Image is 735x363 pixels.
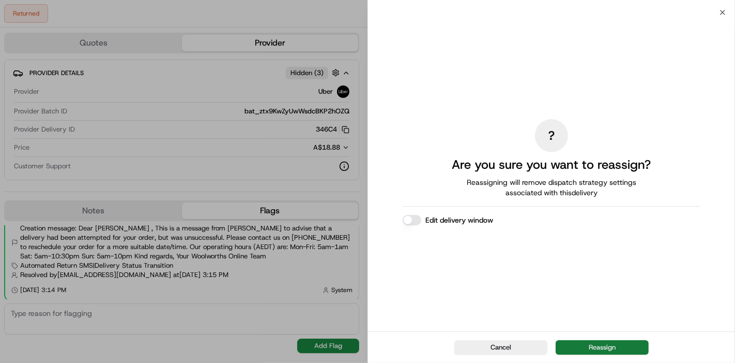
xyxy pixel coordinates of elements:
h2: Are you sure you want to reassign? [452,156,651,173]
button: Reassign [556,340,649,355]
button: Cancel [454,340,547,355]
label: Edit delivery window [425,215,493,225]
span: Reassigning will remove dispatch strategy settings associated with this delivery [452,177,651,198]
div: ? [535,119,568,152]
